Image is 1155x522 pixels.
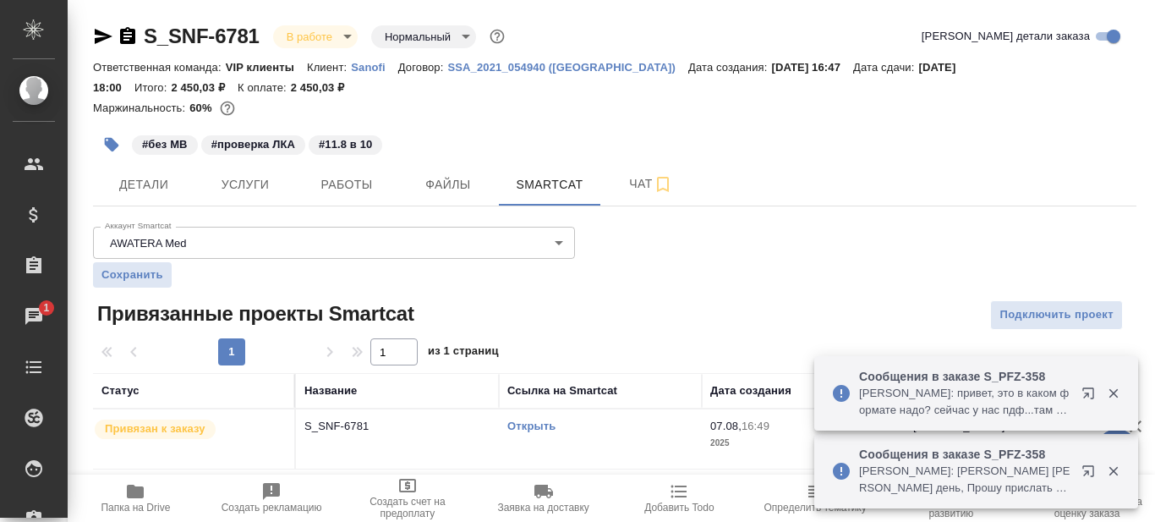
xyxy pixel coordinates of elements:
span: Smartcat [509,174,590,195]
p: Привязан к заказу [105,420,205,437]
button: Определить тематику [747,475,884,522]
a: Открыть [507,420,556,432]
span: Добавить Todo [644,502,714,514]
span: Создать счет на предоплату [350,496,466,519]
button: Открыть в новой вкладке [1071,454,1112,495]
div: Название [304,382,357,399]
p: Дата сдачи: [853,61,918,74]
span: Детали [103,174,184,195]
p: [PERSON_NAME]: привет, это в каком формате надо? сейчас у нас пдф...там же можно вносить правки -... [859,385,1070,419]
span: проверка ЛКА [200,136,307,151]
p: Ответственная команда: [93,61,226,74]
button: Нормальный [380,30,456,44]
button: Скопировать ссылку для ЯМессенджера [93,26,113,47]
span: Заявка на доставку [497,502,588,514]
span: из 1 страниц [428,341,499,365]
button: Скопировать ссылку [118,26,138,47]
p: К оплате: [238,81,291,94]
p: Итого: [134,81,171,94]
p: #без МВ [142,136,188,153]
p: Договор: [398,61,448,74]
button: Открыть в новой вкладке [1071,376,1112,417]
span: Сохранить [101,266,163,283]
p: Сообщения в заказе S_PFZ-358 [859,446,1070,463]
span: Привязанные проекты Smartcat [93,300,414,327]
p: 07.08, [710,420,742,432]
div: AWATERA Med [93,227,575,259]
span: без МВ [130,136,200,151]
p: Клиент: [307,61,351,74]
span: Файлы [408,174,489,195]
button: Добавить Todo [611,475,747,522]
button: Создать рекламацию [204,475,340,522]
span: [PERSON_NAME] детали заказа [922,28,1090,45]
p: #11.8 в 10 [319,136,372,153]
p: [PERSON_NAME]: [PERSON_NAME] [PERSON_NAME] день, Прошу прислать файл в письме в формате предусмат... [859,463,1070,497]
p: Sanofi [351,61,398,74]
a: 1 [4,295,63,338]
span: 11.8 в 10 [307,136,384,151]
span: Услуги [205,174,286,195]
button: Заявка на доставку [475,475,611,522]
p: 2025 [710,435,896,452]
span: Чат [610,173,692,195]
span: Работы [306,174,387,195]
div: В работе [371,25,476,48]
p: [DATE] 16:47 [771,61,853,74]
button: Папка на Drive [68,475,204,522]
span: Папка на Drive [101,502,170,514]
a: Sanofi [351,59,398,74]
a: S_SNF-6781 [144,25,260,47]
button: 808.12 RUB; [216,97,238,119]
span: Создать рекламацию [222,502,322,514]
button: Закрыть [1096,386,1130,401]
div: В работе [273,25,358,48]
div: Статус [101,382,140,399]
span: Подключить проект [999,305,1114,325]
p: Маржинальность: [93,102,189,114]
p: 60% [189,102,216,114]
p: 16:49 [742,420,769,432]
button: В работе [282,30,337,44]
p: Сообщения в заказе S_PFZ-358 [859,368,1070,385]
button: Подключить проект [990,300,1123,330]
p: VIP клиенты [226,61,307,74]
p: Дата создания: [688,61,771,74]
p: SSA_2021_054940 ([GEOGRAPHIC_DATA]) [447,61,688,74]
a: SSA_2021_054940 ([GEOGRAPHIC_DATA]) [447,59,688,74]
button: Сохранить [93,262,172,288]
button: Закрыть [1096,464,1130,479]
button: Доп статусы указывают на важность/срочность заказа [486,25,508,47]
p: 2 450,03 ₽ [291,81,358,94]
span: 1 [33,299,59,316]
div: Ссылка на Smartcat [507,382,617,399]
p: #проверка ЛКА [211,136,295,153]
div: Дата создания [710,382,791,399]
span: Определить тематику [764,502,866,514]
p: S_SNF-6781 [304,418,490,435]
button: AWATERA Med [105,236,192,250]
button: Добавить тэг [93,126,130,163]
p: 2 450,03 ₽ [171,81,238,94]
button: Создать счет на предоплату [340,475,476,522]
